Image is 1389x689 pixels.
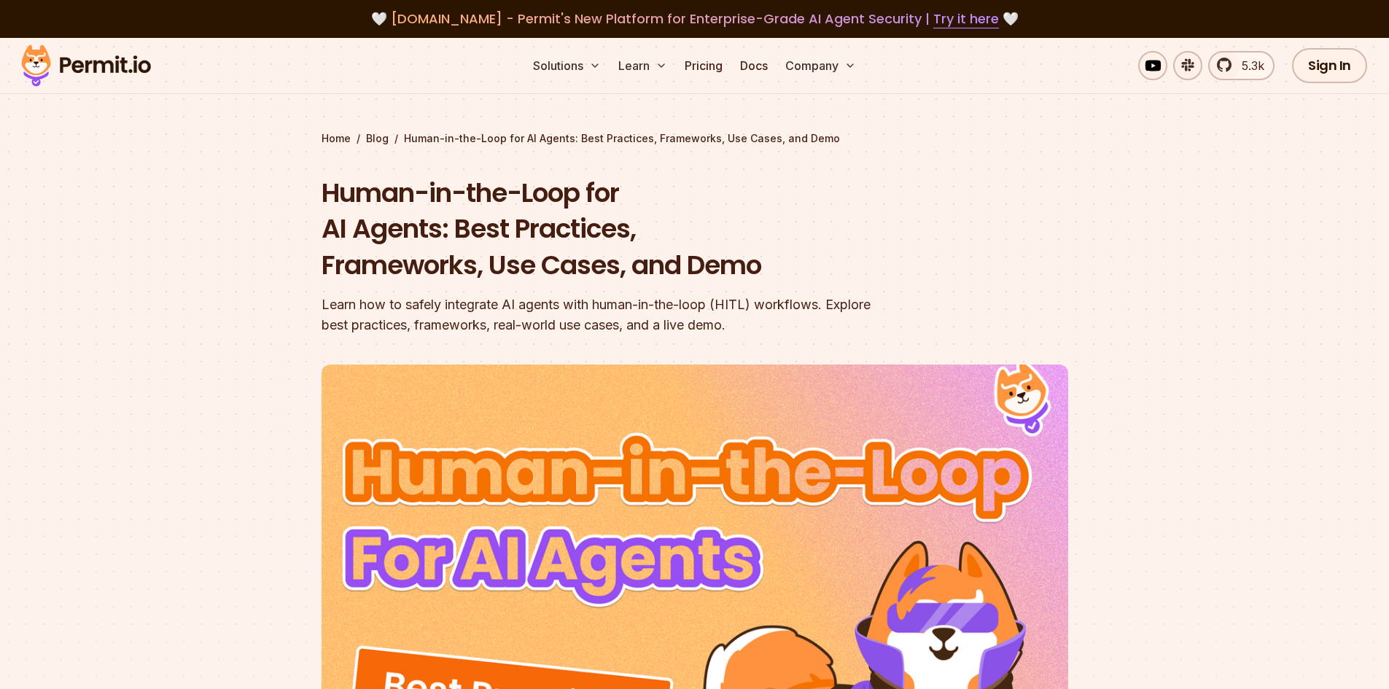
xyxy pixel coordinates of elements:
a: Pricing [679,51,728,80]
a: Blog [366,131,389,146]
a: Sign In [1292,48,1367,83]
span: 5.3k [1233,57,1264,74]
a: Try it here [933,9,999,28]
div: / / [322,131,1068,146]
div: Learn how to safely integrate AI agents with human-in-the-loop (HITL) workflows. Explore best pra... [322,295,882,335]
button: Learn [612,51,673,80]
a: Docs [734,51,774,80]
a: Home [322,131,351,146]
img: Permit logo [15,41,157,90]
a: 5.3k [1208,51,1275,80]
h1: Human-in-the-Loop for AI Agents: Best Practices, Frameworks, Use Cases, and Demo [322,175,882,284]
button: Company [779,51,862,80]
button: Solutions [527,51,607,80]
span: [DOMAIN_NAME] - Permit's New Platform for Enterprise-Grade AI Agent Security | [391,9,999,28]
div: 🤍 🤍 [35,9,1354,29]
